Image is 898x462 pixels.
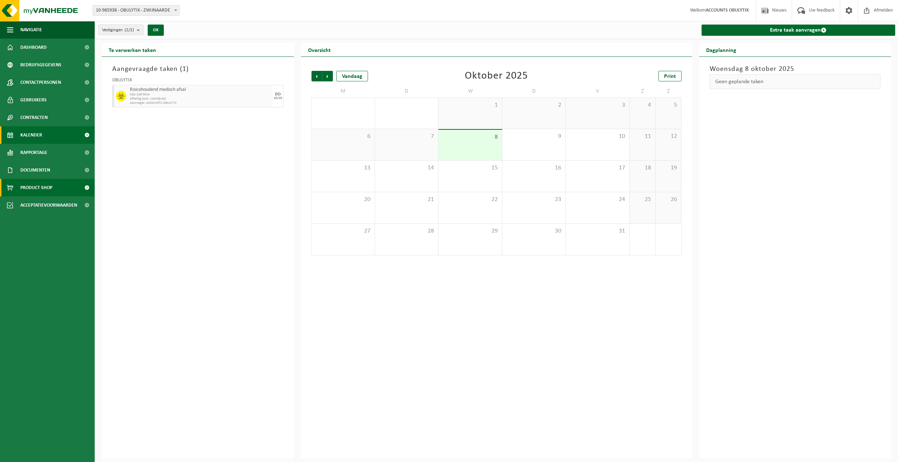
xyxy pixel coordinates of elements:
[315,196,371,203] span: 20
[442,133,498,141] span: 8
[630,85,656,98] td: Z
[315,133,371,140] span: 6
[336,71,368,81] div: Vandaag
[569,101,625,109] span: 3
[112,78,283,85] div: OBULYTIX
[569,227,625,235] span: 31
[659,164,678,172] span: 19
[20,109,48,126] span: Contracten
[378,133,435,140] span: 7
[442,227,498,235] span: 29
[633,133,652,140] span: 11
[20,126,42,144] span: Kalender
[442,196,498,203] span: 22
[20,196,77,214] span: Acceptatievoorwaarden
[301,43,338,56] h2: Overzicht
[378,164,435,172] span: 14
[20,179,52,196] span: Product Shop
[130,101,271,105] span: Aanvrager: ACCOUNTS OBULYTIX
[506,227,562,235] span: 30
[506,164,562,172] span: 16
[275,92,281,96] div: DO
[130,97,271,101] span: Afhaling (excl. voorrijkost)
[20,74,61,91] span: Contactpersonen
[506,101,562,109] span: 2
[658,71,682,81] a: Print
[20,21,42,39] span: Navigatie
[102,25,134,35] span: Vestigingen
[706,8,749,13] strong: ACCOUNTS OBULYTIX
[633,196,652,203] span: 25
[130,87,271,93] span: Risicohoudend medisch afval
[20,161,50,179] span: Documenten
[710,74,881,89] div: Geen geplande taken
[659,133,678,140] span: 12
[569,164,625,172] span: 17
[311,85,375,98] td: M
[702,25,896,36] a: Extra taak aanvragen
[699,43,743,56] h2: Dagplanning
[438,85,502,98] td: W
[659,101,678,109] span: 5
[182,66,186,73] span: 1
[442,101,498,109] span: 1
[569,133,625,140] span: 10
[566,85,629,98] td: V
[502,85,566,98] td: D
[102,43,163,56] h2: Te verwerken taken
[98,25,143,35] button: Vestigingen(2/2)
[569,196,625,203] span: 24
[315,164,371,172] span: 13
[20,39,47,56] span: Dashboard
[633,101,652,109] span: 4
[322,71,333,81] span: Volgende
[20,144,47,161] span: Rapportage
[315,227,371,235] span: 27
[506,133,562,140] span: 9
[20,91,47,109] span: Gebruikers
[148,25,164,36] button: OK
[465,71,528,81] div: Oktober 2025
[93,6,179,15] span: 10-985938 - OBULYTIX - ZWIJNAARDE
[710,64,881,74] h3: Woensdag 8 oktober 2025
[130,93,271,97] span: KGA Colli RMA
[375,85,438,98] td: D
[664,74,676,79] span: Print
[633,164,652,172] span: 18
[442,164,498,172] span: 15
[506,196,562,203] span: 23
[656,85,682,98] td: Z
[112,64,283,74] h3: Aangevraagde taken ( )
[93,5,180,16] span: 10-985938 - OBULYTIX - ZWIJNAARDE
[311,71,322,81] span: Vorige
[274,96,282,100] div: 16/10
[125,28,134,32] count: (2/2)
[378,196,435,203] span: 21
[378,227,435,235] span: 28
[20,56,61,74] span: Bedrijfsgegevens
[659,196,678,203] span: 26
